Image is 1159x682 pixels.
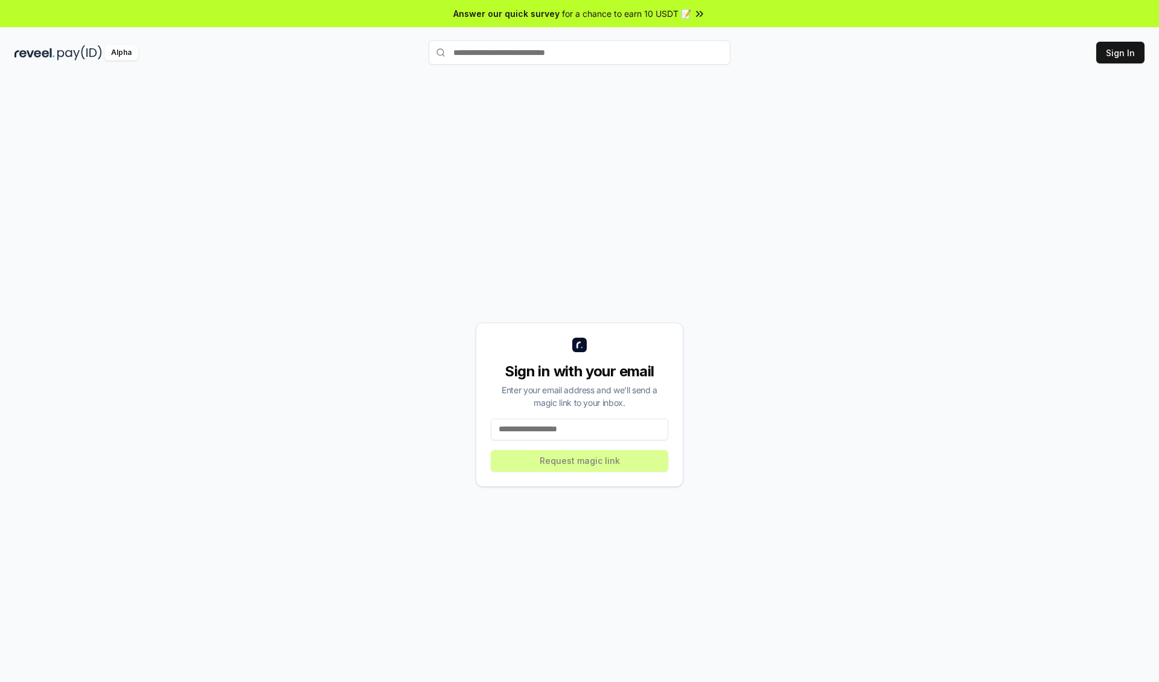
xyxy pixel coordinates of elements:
div: Sign in with your email [491,362,668,381]
div: Enter your email address and we’ll send a magic link to your inbox. [491,384,668,409]
span: Answer our quick survey [453,7,560,20]
img: reveel_dark [14,45,55,60]
span: for a chance to earn 10 USDT 📝 [562,7,691,20]
div: Alpha [104,45,138,60]
img: logo_small [572,338,587,352]
img: pay_id [57,45,102,60]
button: Sign In [1096,42,1145,63]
